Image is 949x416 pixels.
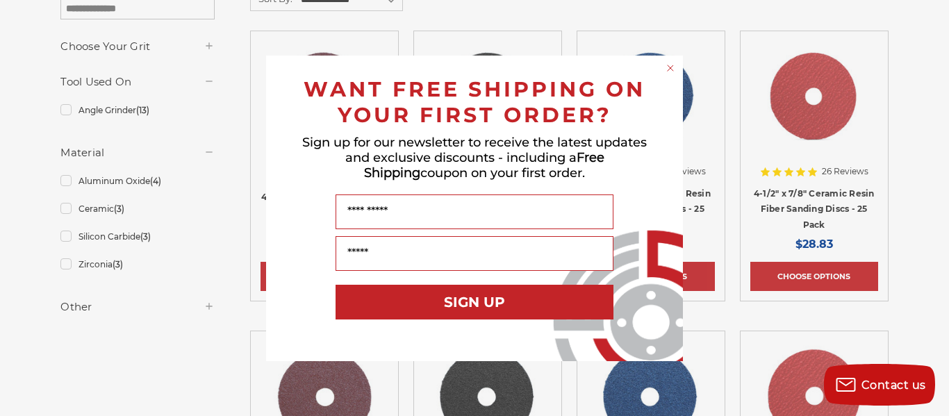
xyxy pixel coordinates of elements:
[364,150,604,181] span: Free Shipping
[336,285,613,319] button: SIGN UP
[861,378,926,392] span: Contact us
[663,61,677,75] button: Close dialog
[304,76,645,128] span: WANT FREE SHIPPING ON YOUR FIRST ORDER?
[302,135,647,181] span: Sign up for our newsletter to receive the latest updates and exclusive discounts - including a co...
[824,364,935,406] button: Contact us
